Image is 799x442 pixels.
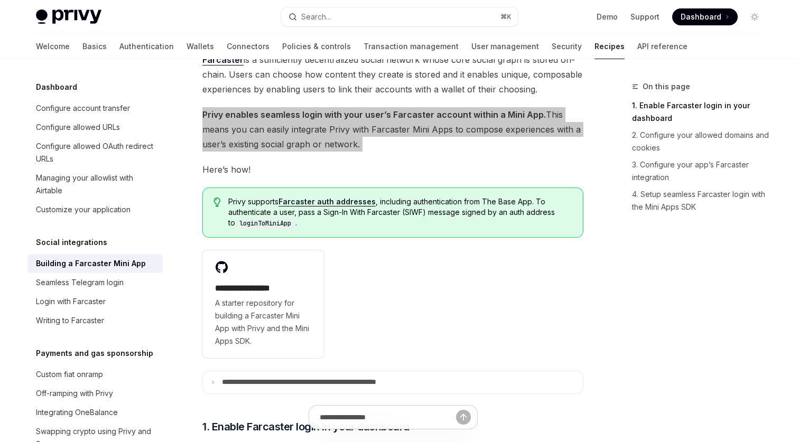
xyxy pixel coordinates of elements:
a: 2. Configure your allowed domains and cookies [632,127,772,156]
a: Writing to Farcaster [27,311,163,330]
strong: Farcaster [202,54,244,65]
div: Customize your application [36,203,131,216]
div: Custom fiat onramp [36,368,103,381]
a: Configure allowed OAuth redirect URLs [27,137,163,168]
a: Integrating OneBalance [27,403,163,422]
code: loginToMiniApp [235,218,295,229]
div: Building a Farcaster Mini App [36,257,146,270]
span: A starter repository for building a Farcaster Mini App with Privy and the Mini Apps SDK. [215,297,311,347]
div: Writing to Farcaster [36,314,104,327]
a: Transaction management [364,34,459,59]
a: Building a Farcaster Mini App [27,254,163,273]
a: Recipes [594,34,625,59]
a: Farcaster [202,54,244,65]
span: Here’s how! [202,162,583,177]
div: Search... [301,11,331,23]
span: Dashboard [681,12,721,22]
a: Seamless Telegram login [27,273,163,292]
a: Dashboard [672,8,738,25]
a: 1. Enable Farcaster login in your dashboard [632,97,772,127]
h5: Dashboard [36,81,77,93]
a: Wallets [187,34,214,59]
span: Privy supports , including authentication from The Base App. To authenticate a user, pass a Sign-... [228,196,572,229]
div: Integrating OneBalance [36,406,118,419]
a: Managing your allowlist with Airtable [27,168,163,200]
button: Send message [456,410,471,425]
a: Customize your application [27,200,163,219]
a: Custom fiat onramp [27,365,163,384]
img: light logo [36,10,101,24]
span: This means you can easily integrate Privy with Farcaster Mini Apps to compose experiences with a ... [202,107,583,152]
div: Seamless Telegram login [36,276,124,289]
div: Off-ramping with Privy [36,387,113,400]
strong: Privy enables seamless login with your user’s Farcaster account within a Mini App. [202,109,546,120]
input: Ask a question... [320,406,456,429]
div: Login with Farcaster [36,295,106,308]
a: Authentication [119,34,174,59]
a: Login with Farcaster [27,292,163,311]
button: Search...⌘K [281,7,518,26]
a: Support [630,12,659,22]
a: Demo [597,12,618,22]
a: User management [471,34,539,59]
button: Toggle dark mode [746,8,763,25]
a: Configure allowed URLs [27,118,163,137]
a: Off-ramping with Privy [27,384,163,403]
a: API reference [637,34,687,59]
h5: Payments and gas sponsorship [36,347,153,360]
div: Configure allowed OAuth redirect URLs [36,140,156,165]
div: Configure account transfer [36,102,130,115]
a: Farcaster auth addresses [278,197,376,206]
span: is a sufficiently decentralized social network whose core social graph is stored on-chain. Users ... [202,52,583,97]
a: Policies & controls [282,34,351,59]
a: Security [552,34,582,59]
a: **** **** **** **A starter repository for building a Farcaster Mini App with Privy and the Mini A... [202,250,324,358]
span: On this page [643,80,690,93]
a: 3. Configure your app’s Farcaster integration [632,156,772,186]
svg: Tip [213,198,221,207]
div: Configure allowed URLs [36,121,120,134]
a: Basics [82,34,107,59]
a: 4. Setup seamless Farcaster login with the Mini Apps SDK [632,186,772,215]
h5: Social integrations [36,236,107,249]
a: Welcome [36,34,70,59]
div: Managing your allowlist with Airtable [36,172,156,197]
a: Connectors [227,34,270,59]
span: ⌘ K [500,13,512,21]
a: Configure account transfer [27,99,163,118]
